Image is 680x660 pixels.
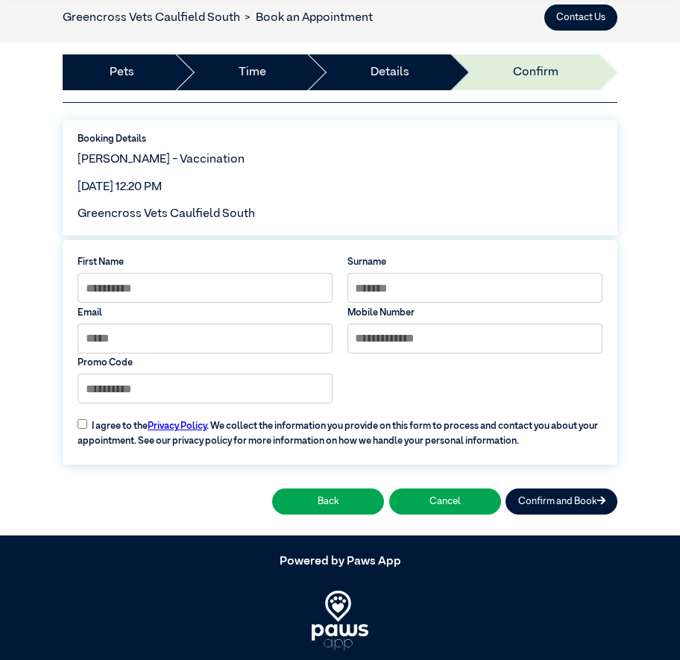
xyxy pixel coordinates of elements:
[78,356,333,370] label: Promo Code
[347,306,602,320] label: Mobile Number
[371,63,409,81] a: Details
[347,255,602,269] label: Surname
[239,63,266,81] a: Time
[240,9,373,27] li: Book an Appointment
[272,488,384,515] button: Back
[63,12,240,24] a: Greencross Vets Caulfield South
[78,181,162,193] span: [DATE] 12:20 PM
[110,63,134,81] a: Pets
[78,419,87,429] input: I agree to thePrivacy Policy. We collect the information you provide on this form to process and ...
[63,9,373,27] nav: breadcrumb
[78,132,602,146] label: Booking Details
[78,154,245,166] span: [PERSON_NAME] - Vaccination
[312,591,369,650] img: PawsApp
[70,410,609,448] label: I agree to the . We collect the information you provide on this form to process and contact you a...
[78,255,333,269] label: First Name
[389,488,501,515] button: Cancel
[544,4,617,31] button: Contact Us
[63,555,617,569] h5: Powered by Paws App
[78,208,255,220] span: Greencross Vets Caulfield South
[148,421,207,431] a: Privacy Policy
[506,488,617,515] button: Confirm and Book
[78,306,333,320] label: Email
